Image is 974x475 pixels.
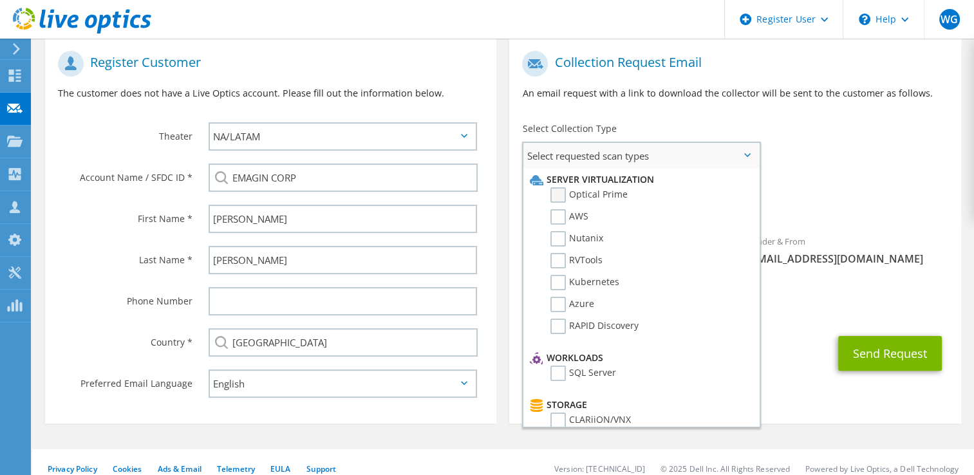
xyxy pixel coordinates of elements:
[550,319,639,334] label: RAPID Discovery
[550,297,594,312] label: Azure
[509,174,960,221] div: Requested Collections
[306,463,336,474] a: Support
[158,463,201,474] a: Ads & Email
[660,463,790,474] li: © 2025 Dell Inc. All Rights Reserved
[550,366,616,381] label: SQL Server
[550,253,603,268] label: RVTools
[748,252,948,266] span: [EMAIL_ADDRESS][DOMAIN_NAME]
[523,143,758,169] span: Select requested scan types
[48,463,97,474] a: Privacy Policy
[58,86,483,100] p: The customer does not have a Live Optics account. Please fill out the information below.
[58,369,192,390] label: Preferred Email Language
[550,275,619,290] label: Kubernetes
[527,350,752,366] li: Workloads
[113,463,142,474] a: Cookies
[58,287,192,308] label: Phone Number
[509,279,960,323] div: CC & Reply To
[58,51,477,77] h1: Register Customer
[58,122,192,143] label: Theater
[58,163,192,184] label: Account Name / SFDC ID *
[550,231,603,247] label: Nutanix
[859,14,870,25] svg: \n
[217,463,255,474] a: Telemetry
[527,172,752,187] li: Server Virtualization
[939,9,960,30] span: WG
[805,463,959,474] li: Powered by Live Optics, a Dell Technology
[554,463,645,474] li: Version: [TECHNICAL_ID]
[509,228,735,272] div: To
[522,122,616,135] label: Select Collection Type
[527,397,752,413] li: Storage
[550,187,628,203] label: Optical Prime
[522,51,941,77] h1: Collection Request Email
[550,209,588,225] label: AWS
[838,336,942,371] button: Send Request
[58,246,192,266] label: Last Name *
[270,463,290,474] a: EULA
[58,205,192,225] label: First Name *
[735,228,961,272] div: Sender & From
[522,86,948,100] p: An email request with a link to download the collector will be sent to the customer as follows.
[58,328,192,349] label: Country *
[550,413,631,428] label: CLARiiON/VNX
